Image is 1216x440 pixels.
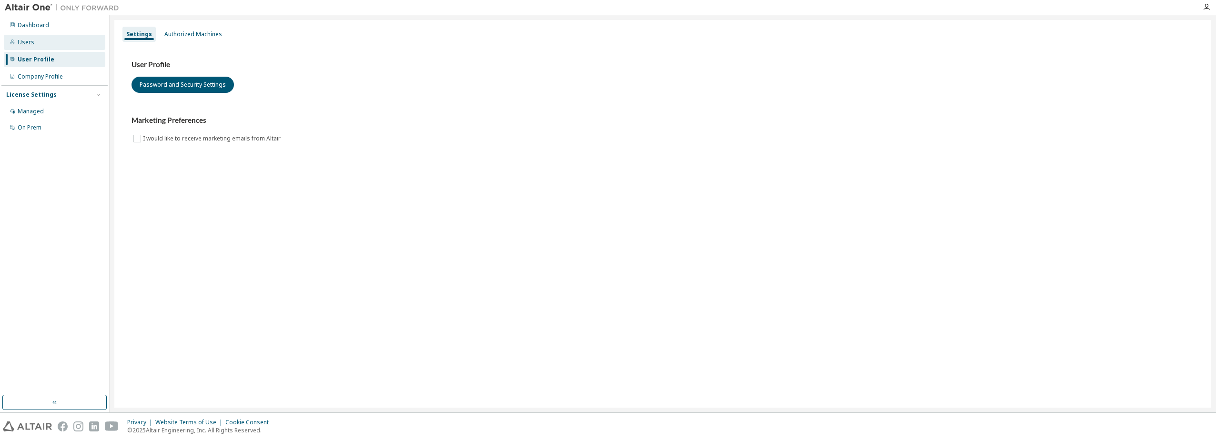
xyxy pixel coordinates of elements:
div: Privacy [127,419,155,426]
div: Cookie Consent [225,419,274,426]
div: Users [18,39,34,46]
img: facebook.svg [58,421,68,431]
label: I would like to receive marketing emails from Altair [143,133,283,144]
img: Altair One [5,3,124,12]
div: Managed [18,108,44,115]
div: Dashboard [18,21,49,29]
img: instagram.svg [73,421,83,431]
div: Website Terms of Use [155,419,225,426]
h3: Marketing Preferences [132,116,1194,125]
p: © 2025 Altair Engineering, Inc. All Rights Reserved. [127,426,274,434]
div: License Settings [6,91,57,99]
div: Settings [126,30,152,38]
div: On Prem [18,124,41,131]
button: Password and Security Settings [132,77,234,93]
div: Authorized Machines [164,30,222,38]
img: linkedin.svg [89,421,99,431]
h3: User Profile [132,60,1194,70]
div: User Profile [18,56,54,63]
img: youtube.svg [105,421,119,431]
div: Company Profile [18,73,63,80]
img: altair_logo.svg [3,421,52,431]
